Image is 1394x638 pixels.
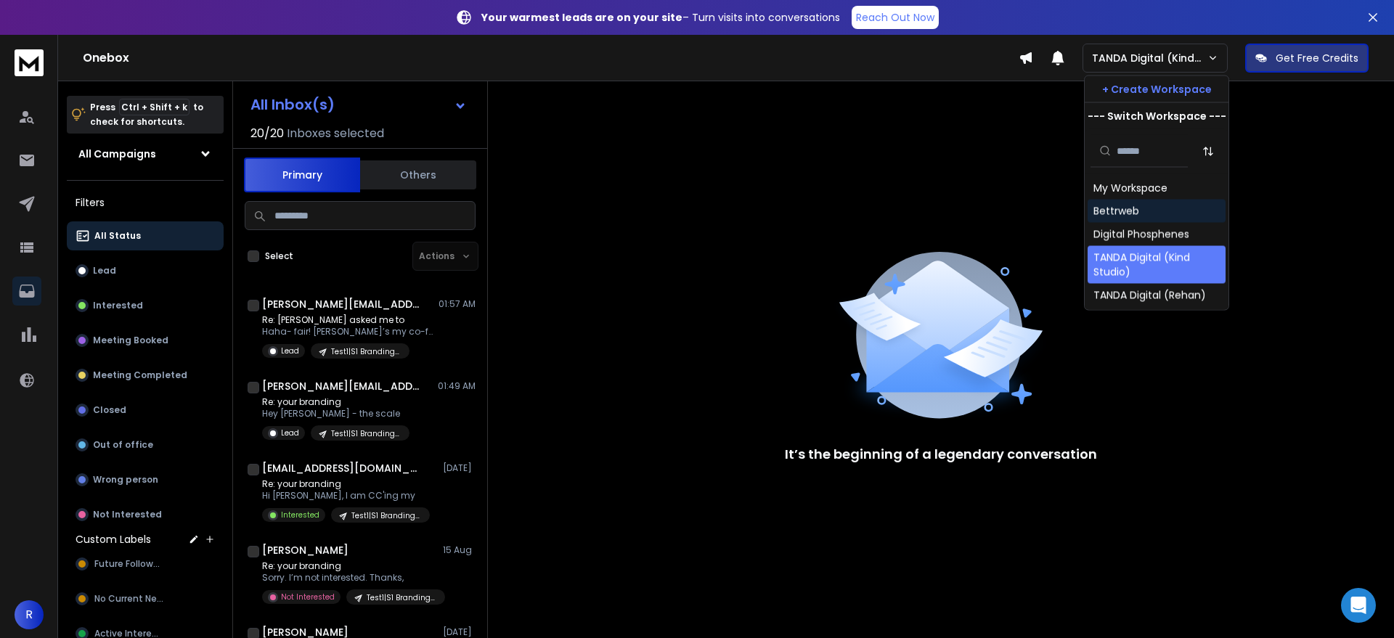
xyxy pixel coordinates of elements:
[265,250,293,262] label: Select
[67,291,224,320] button: Interested
[262,326,436,338] p: Haha- fair! [PERSON_NAME]’s my co-founder. Totally
[239,90,478,119] button: All Inbox(s)
[262,408,409,420] p: Hey [PERSON_NAME] - the scale
[281,510,319,520] p: Interested
[351,510,421,521] p: Test1|S1 Branding + Funding Readiness|UK&Nordics|CEO, founder|210225
[1276,51,1358,65] p: Get Free Credits
[250,125,284,142] span: 20 / 20
[439,298,476,310] p: 01:57 AM
[67,361,224,390] button: Meeting Completed
[1093,227,1189,242] div: Digital Phosphenes
[1085,76,1228,102] button: + Create Workspace
[1194,136,1223,165] button: Sort by Sort A-Z
[481,10,682,25] strong: Your warmest leads are on your site
[262,297,422,311] h1: [PERSON_NAME][EMAIL_ADDRESS][DOMAIN_NAME]
[1341,588,1376,623] div: Open Intercom Messenger
[67,192,224,213] h3: Filters
[76,532,151,547] h3: Custom Labels
[1093,181,1167,195] div: My Workspace
[93,474,158,486] p: Wrong person
[93,300,143,311] p: Interested
[262,543,348,557] h1: [PERSON_NAME]
[83,49,1019,67] h1: Onebox
[1093,288,1206,303] div: TANDA Digital (Rehan)
[360,159,476,191] button: Others
[262,379,422,393] h1: [PERSON_NAME][EMAIL_ADDRESS][DOMAIN_NAME]
[262,478,430,490] p: Re: your branding
[1092,51,1207,65] p: TANDA Digital (Kind Studio)
[90,100,203,129] p: Press to check for shortcuts.
[67,465,224,494] button: Wrong person
[1102,82,1212,97] p: + Create Workspace
[244,158,360,192] button: Primary
[67,549,224,578] button: Future Followup
[15,49,44,76] img: logo
[443,626,476,638] p: [DATE]
[250,97,335,112] h1: All Inbox(s)
[281,428,299,438] p: Lead
[262,461,422,475] h1: [EMAIL_ADDRESS][DOMAIN_NAME]
[262,560,436,572] p: Re: your branding
[331,346,401,357] p: Test1|S1 Branding + Funding Readiness|UK&Nordics|CEO, founder|210225
[15,600,44,629] button: R
[1088,109,1226,123] p: --- Switch Workspace ---
[262,314,436,326] p: Re: [PERSON_NAME] asked me to
[94,558,164,570] span: Future Followup
[78,147,156,161] h1: All Campaigns
[262,572,436,584] p: Sorry. I’m not interested. Thanks,
[67,500,224,529] button: Not Interested
[443,544,476,556] p: 15 Aug
[1245,44,1369,73] button: Get Free Credits
[93,509,162,520] p: Not Interested
[93,439,153,451] p: Out of office
[281,345,299,356] p: Lead
[785,444,1097,465] p: It’s the beginning of a legendary conversation
[93,335,168,346] p: Meeting Booked
[262,396,409,408] p: Re: your branding
[94,230,141,242] p: All Status
[1093,250,1220,279] div: TANDA Digital (Kind Studio)
[67,430,224,459] button: Out of office
[367,592,436,603] p: Test1|S1 Branding + Funding Readiness|UK&Nordics|CEO, founder|210225
[67,396,224,425] button: Closed
[287,125,384,142] h3: Inboxes selected
[93,369,187,381] p: Meeting Completed
[67,139,224,168] button: All Campaigns
[438,380,476,392] p: 01:49 AM
[443,462,476,474] p: [DATE]
[93,265,116,277] p: Lead
[331,428,401,439] p: Test1|S1 Branding + Funding Readiness|UK&Nordics|CEO, founder|210225
[481,10,840,25] p: – Turn visits into conversations
[93,404,126,416] p: Closed
[67,256,224,285] button: Lead
[94,593,168,605] span: No Current Need
[852,6,939,29] a: Reach Out Now
[119,99,189,115] span: Ctrl + Shift + k
[856,10,934,25] p: Reach Out Now
[67,584,224,613] button: No Current Need
[262,490,430,502] p: Hi [PERSON_NAME], I am CC'ing my
[281,592,335,602] p: Not Interested
[67,221,224,250] button: All Status
[67,326,224,355] button: Meeting Booked
[1093,204,1139,218] div: Bettrweb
